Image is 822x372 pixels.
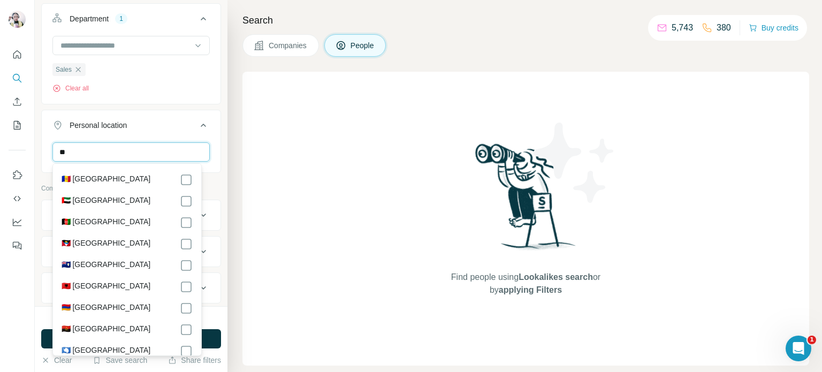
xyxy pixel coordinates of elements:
[42,239,220,264] button: Industry
[52,83,89,93] button: Clear all
[42,202,220,228] button: Company
[62,238,151,250] label: 🇦🇬 [GEOGRAPHIC_DATA]
[9,92,26,111] button: Enrich CSV
[62,195,151,208] label: 🇦🇪 [GEOGRAPHIC_DATA]
[440,271,611,297] span: Find people using or by
[351,40,375,51] span: People
[62,280,151,293] label: 🇦🇱 [GEOGRAPHIC_DATA]
[9,116,26,135] button: My lists
[168,355,221,366] button: Share filters
[499,285,562,294] span: applying Filters
[62,259,151,272] label: 🇦🇮 [GEOGRAPHIC_DATA]
[93,355,147,366] button: Save search
[519,272,593,282] span: Lookalikes search
[9,11,26,28] img: Avatar
[9,236,26,255] button: Feedback
[470,141,582,260] img: Surfe Illustration - Woman searching with binoculars
[70,13,109,24] div: Department
[41,355,72,366] button: Clear
[717,21,731,34] p: 380
[9,45,26,64] button: Quick start
[41,184,221,193] p: Company information
[9,212,26,232] button: Dashboard
[269,40,308,51] span: Companies
[9,165,26,185] button: Use Surfe on LinkedIn
[672,21,693,34] p: 5,743
[62,302,151,315] label: 🇦🇲 [GEOGRAPHIC_DATA]
[9,69,26,88] button: Search
[62,173,151,186] label: 🇦🇩 [GEOGRAPHIC_DATA]
[42,6,220,36] button: Department1
[9,189,26,208] button: Use Surfe API
[242,13,809,28] h4: Search
[62,216,151,229] label: 🇦🇫 [GEOGRAPHIC_DATA]
[62,323,151,336] label: 🇦🇴 [GEOGRAPHIC_DATA]
[526,115,622,211] img: Surfe Illustration - Stars
[62,345,151,358] label: 🇦🇶 [GEOGRAPHIC_DATA]
[749,20,798,35] button: Buy credits
[42,112,220,142] button: Personal location
[808,336,816,344] span: 1
[56,65,72,74] span: Sales
[786,336,811,361] iframe: Intercom live chat
[115,14,127,24] div: 1
[42,275,220,301] button: HQ location
[41,329,221,348] button: Run search
[70,120,127,131] div: Personal location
